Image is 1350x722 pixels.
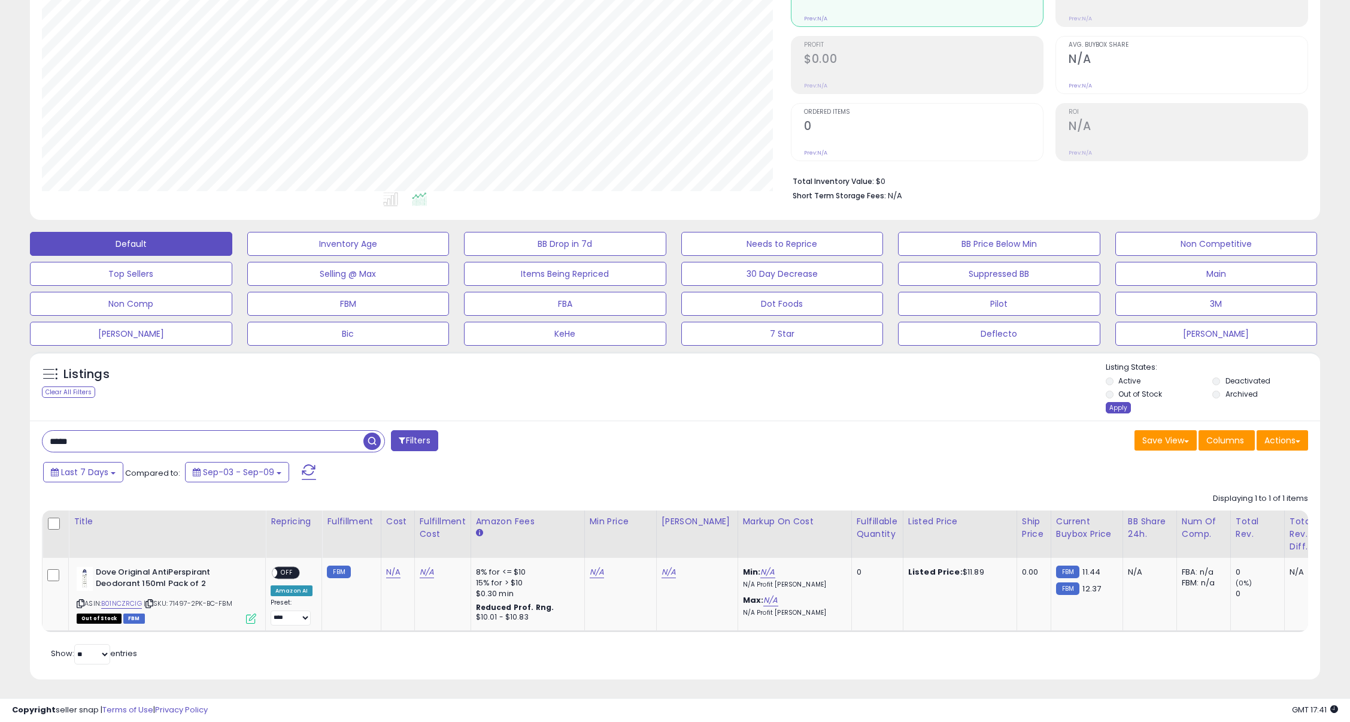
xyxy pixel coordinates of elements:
div: 0 [1236,588,1284,599]
span: Sep-03 - Sep-09 [203,466,274,478]
div: Fulfillment [327,515,375,528]
span: 11.44 [1082,566,1100,578]
small: FBM [1056,566,1079,578]
div: Total Rev. Diff. [1290,515,1312,553]
span: Show: entries [51,648,137,659]
div: 0 [1236,567,1284,578]
span: All listings that are currently out of stock and unavailable for purchase on Amazon [77,614,122,624]
div: Displaying 1 to 1 of 1 items [1213,493,1308,505]
button: Suppressed BB [898,262,1100,286]
span: Profit [804,42,1043,49]
div: Total Rev. [1236,515,1279,540]
button: Deflecto [898,322,1100,346]
b: Max: [743,594,764,606]
b: Reduced Prof. Rng. [476,602,554,612]
button: Save View [1134,430,1197,451]
div: Cost [386,515,409,528]
a: N/A [760,566,775,578]
img: 21BKHnbuMGL._SL40_.jpg [77,567,93,591]
span: N/A [888,190,902,201]
a: B01NCZRCIG [101,599,142,609]
label: Out of Stock [1118,389,1162,399]
div: Title [74,515,260,528]
small: Prev: N/A [1069,82,1092,89]
button: Non Competitive [1115,232,1318,256]
span: Avg. Buybox Share [1069,42,1307,49]
p: N/A Profit [PERSON_NAME] [743,581,842,589]
label: Archived [1225,389,1258,399]
a: N/A [420,566,434,578]
b: Total Inventory Value: [793,176,874,186]
button: Needs to Reprice [681,232,884,256]
small: Prev: N/A [804,149,827,156]
button: [PERSON_NAME] [1115,322,1318,346]
div: $0.30 min [476,588,575,599]
div: Num of Comp. [1182,515,1225,540]
div: Amazon AI [271,585,313,596]
button: Last 7 Days [43,462,123,482]
button: Main [1115,262,1318,286]
div: N/A [1290,567,1308,578]
button: 3M [1115,292,1318,316]
button: Filters [391,430,438,451]
button: Bic [247,322,450,346]
strong: Copyright [12,704,56,715]
a: N/A [386,566,401,578]
div: Fulfillable Quantity [857,515,898,540]
button: Non Comp [30,292,232,316]
div: 8% for <= $10 [476,567,575,578]
button: Pilot [898,292,1100,316]
div: Fulfillment Cost [420,515,466,540]
div: Preset: [271,599,313,626]
div: 0 [857,567,894,578]
div: BB Share 24h. [1128,515,1172,540]
button: 7 Star [681,322,884,346]
a: N/A [590,566,604,578]
a: N/A [763,594,778,606]
button: Selling @ Max [247,262,450,286]
button: Default [30,232,232,256]
button: FBM [247,292,450,316]
span: 2025-09-17 17:41 GMT [1292,704,1338,715]
h2: 0 [804,119,1043,135]
div: Listed Price [908,515,1012,528]
span: Last 7 Days [61,466,108,478]
span: Ordered Items [804,109,1043,116]
div: FBM: n/a [1182,578,1221,588]
div: Markup on Cost [743,515,847,528]
label: Deactivated [1225,376,1270,386]
th: The percentage added to the cost of goods (COGS) that forms the calculator for Min & Max prices. [738,510,851,558]
b: Min: [743,566,761,578]
span: Columns [1206,434,1244,446]
span: FBM [123,614,145,624]
small: Prev: N/A [1069,149,1092,156]
span: 12.37 [1082,583,1101,594]
div: ASIN: [77,567,256,623]
button: BB Price Below Min [898,232,1100,256]
div: seller snap | | [12,705,208,716]
button: Top Sellers [30,262,232,286]
small: FBM [327,566,350,578]
button: Actions [1257,430,1308,451]
small: (0%) [1236,578,1252,588]
div: Amazon Fees [476,515,580,528]
div: 15% for > $10 [476,578,575,588]
div: Apply [1106,402,1131,413]
button: BB Drop in 7d [464,232,666,256]
button: 30 Day Decrease [681,262,884,286]
button: Columns [1199,430,1255,451]
div: Clear All Filters [42,386,95,398]
div: Current Buybox Price [1056,515,1118,540]
small: FBM [1056,582,1079,595]
p: Listing States: [1106,362,1320,373]
span: OFF [277,568,296,578]
div: N/A [1128,567,1167,578]
button: KeHe [464,322,666,346]
span: Compared to: [125,467,180,479]
div: FBA: n/a [1182,567,1221,578]
li: $0 [793,173,1299,188]
small: Prev: N/A [1069,15,1092,22]
small: Prev: N/A [804,82,827,89]
p: N/A Profit [PERSON_NAME] [743,609,842,617]
div: [PERSON_NAME] [662,515,733,528]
